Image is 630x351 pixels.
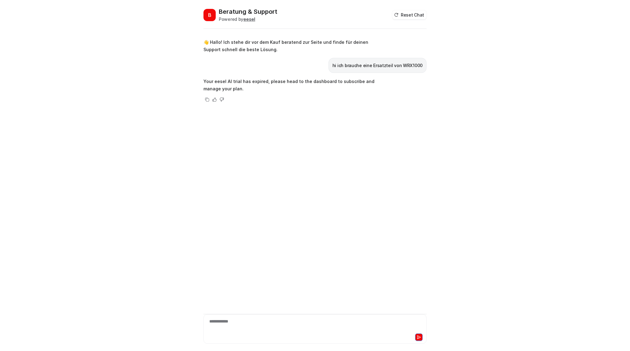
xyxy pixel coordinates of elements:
[203,78,383,92] p: Your eesel AI trial has expired, please head to the dashboard to subscribe and manage your plan.
[203,9,216,21] span: B
[219,16,277,22] div: Powered by
[219,7,277,16] h2: Beratung & Support
[332,62,423,69] p: hi ich brauche eine Ersatzteil von WRX1000
[243,17,255,22] b: eesel
[392,10,427,19] button: Reset Chat
[203,39,383,53] p: 👋 Hallo! Ich stehe dir vor dem Kauf beratend zur Seite und finde für deinen Support schnell die b...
